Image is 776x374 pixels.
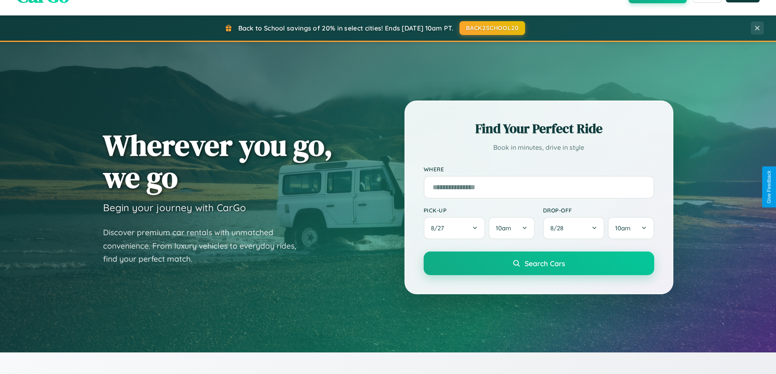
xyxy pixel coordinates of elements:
button: 8/27 [424,217,486,239]
h3: Begin your journey with CarGo [103,201,246,214]
span: Search Cars [525,259,565,268]
span: 10am [496,224,511,232]
div: Give Feedback [766,171,772,203]
label: Drop-off [543,207,654,214]
span: Back to School savings of 20% in select cities! Ends [DATE] 10am PT. [238,24,453,32]
p: Discover premium car rentals with unmatched convenience. From luxury vehicles to everyday rides, ... [103,226,307,266]
h1: Wherever you go, we go [103,129,333,193]
button: 10am [488,217,534,239]
span: 8 / 28 [550,224,567,232]
span: 8 / 27 [431,224,448,232]
span: 10am [615,224,631,232]
button: 8/28 [543,217,605,239]
label: Pick-up [424,207,535,214]
h2: Find Your Perfect Ride [424,120,654,138]
button: 10am [608,217,654,239]
button: BACK2SCHOOL20 [459,21,525,35]
button: Search Cars [424,252,654,275]
p: Book in minutes, drive in style [424,142,654,153]
label: Where [424,166,654,173]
